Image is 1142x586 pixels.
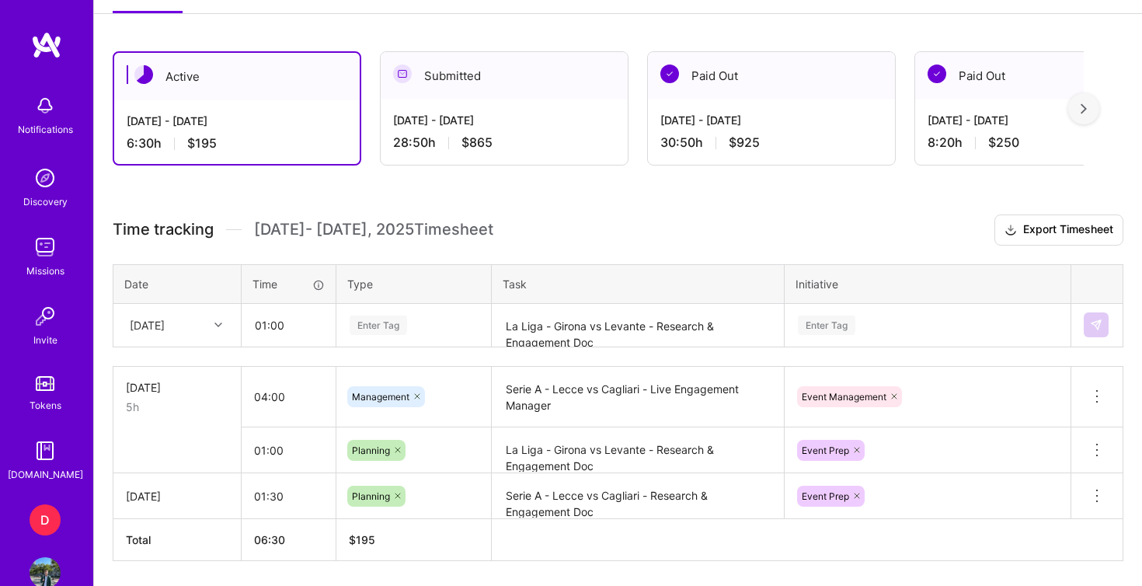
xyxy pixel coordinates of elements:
[393,65,412,83] img: Submitted
[113,264,242,303] th: Date
[127,113,347,129] div: [DATE] - [DATE]
[242,305,335,346] input: HH:MM
[33,332,57,348] div: Invite
[796,276,1060,292] div: Initiative
[798,313,855,337] div: Enter Tag
[134,65,153,84] img: Active
[30,397,61,413] div: Tokens
[242,376,336,417] input: HH:MM
[187,135,217,152] span: $195
[30,232,61,263] img: teamwork
[31,31,62,59] img: logo
[30,90,61,121] img: bell
[18,121,73,138] div: Notifications
[126,379,228,396] div: [DATE]
[352,391,409,403] span: Management
[493,475,782,518] textarea: Serie A - Lecce vs Cagliari - Research & Engagement Doc
[381,52,628,99] div: Submitted
[26,263,64,279] div: Missions
[242,430,336,471] input: HH:MM
[113,519,242,561] th: Total
[113,220,214,239] span: Time tracking
[26,504,64,535] a: D
[802,490,849,502] span: Event Prep
[127,135,347,152] div: 6:30 h
[242,476,336,517] input: HH:MM
[660,112,883,128] div: [DATE] - [DATE]
[393,112,615,128] div: [DATE] - [DATE]
[349,533,375,546] span: $ 195
[1081,103,1087,114] img: right
[660,65,679,83] img: Paid Out
[802,391,886,403] span: Event Management
[492,264,785,303] th: Task
[1004,222,1017,239] i: icon Download
[252,276,325,292] div: Time
[126,488,228,504] div: [DATE]
[928,65,946,83] img: Paid Out
[114,53,360,100] div: Active
[30,162,61,194] img: discovery
[336,264,492,303] th: Type
[461,134,493,151] span: $865
[352,490,390,502] span: Planning
[214,321,222,329] i: icon Chevron
[648,52,895,99] div: Paid Out
[729,134,760,151] span: $925
[988,134,1019,151] span: $250
[393,134,615,151] div: 28:50 h
[994,215,1123,246] button: Export Timesheet
[1090,319,1102,331] img: Submit
[493,429,782,472] textarea: La Liga - Girona vs Levante - Research & Engagement Doc
[23,194,68,210] div: Discovery
[30,504,61,535] div: D
[242,519,336,561] th: 06:30
[130,317,165,333] div: [DATE]
[802,445,849,456] span: Event Prep
[30,301,61,332] img: Invite
[254,220,493,239] span: [DATE] - [DATE] , 2025 Timesheet
[350,313,407,337] div: Enter Tag
[30,435,61,466] img: guide book
[8,466,83,483] div: [DOMAIN_NAME]
[126,399,228,415] div: 5h
[352,445,390,456] span: Planning
[493,368,782,427] textarea: Serie A - Lecce vs Cagliari - Live Engagement Manager
[36,376,54,391] img: tokens
[660,134,883,151] div: 30:50 h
